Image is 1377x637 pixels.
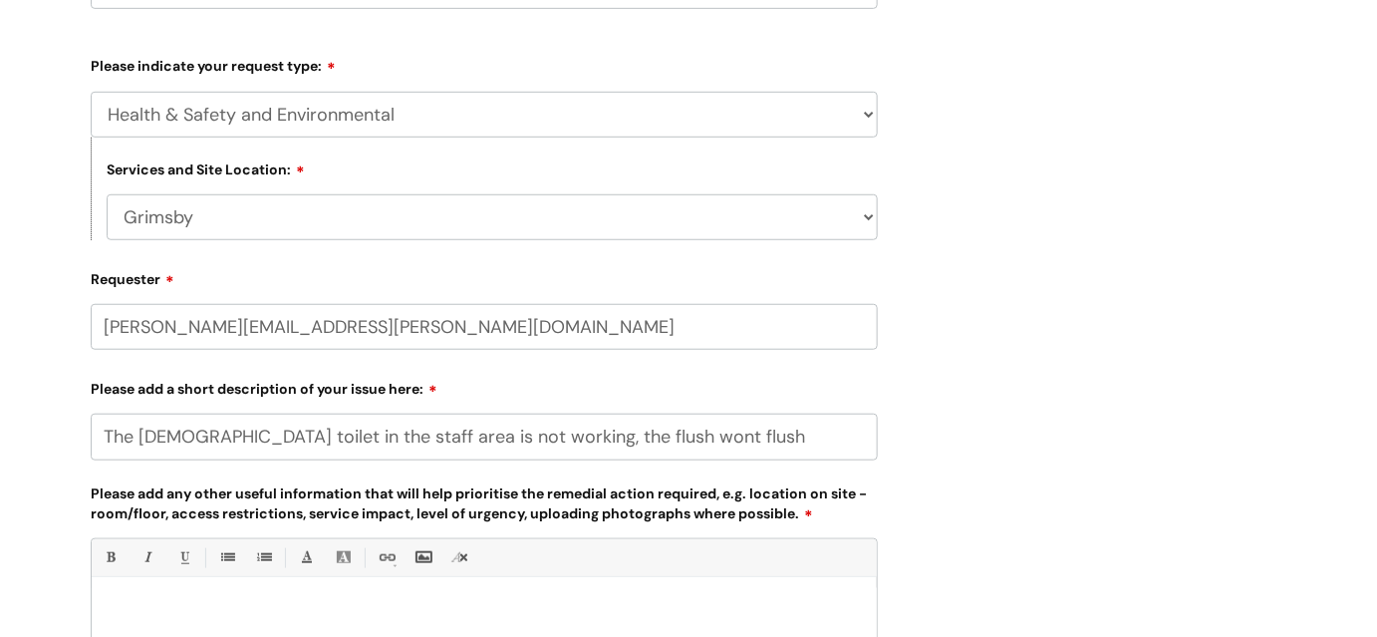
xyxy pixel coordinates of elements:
a: Back Color [331,545,356,570]
a: Underline(Ctrl-U) [171,545,196,570]
label: Requester [91,264,878,288]
a: Bold (Ctrl-B) [98,545,123,570]
a: • Unordered List (Ctrl-Shift-7) [214,545,239,570]
a: Link [374,545,399,570]
input: Email [91,304,878,350]
a: Remove formatting (Ctrl-\) [447,545,472,570]
a: 1. Ordered List (Ctrl-Shift-8) [251,545,276,570]
a: Insert Image... [411,545,435,570]
label: Please add a short description of your issue here: [91,374,878,398]
a: Font Color [294,545,319,570]
label: Please add any other useful information that will help prioritise the remedial action required, e... [91,481,878,522]
label: Please indicate your request type: [91,51,878,75]
a: Italic (Ctrl-I) [135,545,159,570]
label: Services and Site Location: [107,159,305,178]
